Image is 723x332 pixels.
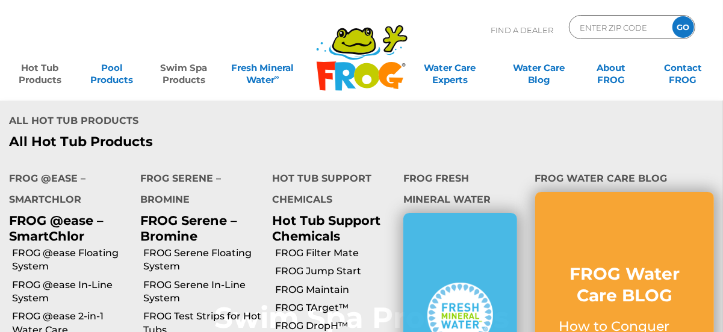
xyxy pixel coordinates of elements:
a: FROG @ease Floating System [12,247,131,274]
p: FROG Serene – Bromine [140,213,253,243]
p: Find A Dealer [491,15,553,45]
input: Zip Code Form [579,19,660,36]
h3: FROG Water Care BLOG [559,263,690,307]
a: FROG Serene Floating System [143,247,262,274]
a: Fresh MineralWater∞ [228,56,297,80]
a: ContactFROG [655,56,711,80]
a: Hot Tub Support Chemicals [272,213,380,243]
a: FROG @ease In-Line System [12,278,131,306]
a: FROG TArget™ [275,301,394,315]
a: FROG Serene In-Line System [143,278,262,306]
p: FROG @ease – SmartChlor [9,213,122,243]
a: FROG Jump Start [275,265,394,278]
a: PoolProducts [84,56,140,80]
a: Water CareExperts [405,56,495,80]
sup: ∞ [275,73,279,81]
h4: FROG Fresh Mineral Water [403,168,517,213]
h4: FROG @ease – SmartChlor [9,168,122,213]
a: Water CareBlog [511,56,567,80]
a: All Hot Tub Products [9,134,353,150]
input: GO [672,16,694,38]
h4: All Hot Tub Products [9,110,353,134]
a: FROG Filter Mate [275,247,394,260]
h4: FROG Water Care Blog [535,168,715,192]
a: AboutFROG [583,56,639,80]
h4: Hot Tub Support Chemicals [272,168,385,213]
a: FROG Maintain [275,283,394,297]
a: Hot TubProducts [12,56,68,80]
h4: FROG Serene – Bromine [140,168,253,213]
a: Swim SpaProducts [156,56,212,80]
